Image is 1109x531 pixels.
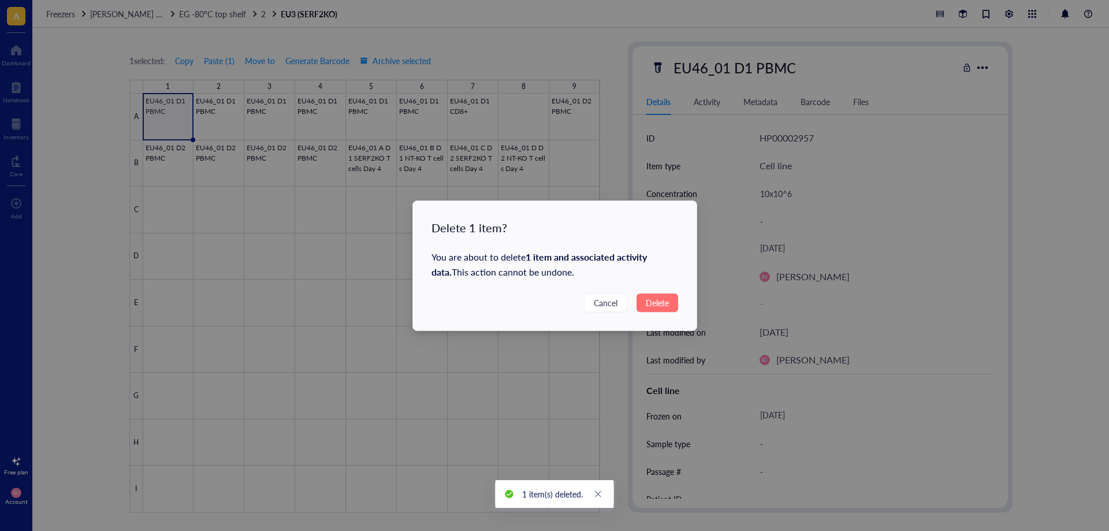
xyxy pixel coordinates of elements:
button: Cancel [583,294,627,312]
a: Close [592,488,605,500]
button: Delete [636,294,678,312]
div: Delete 1 item? [431,220,507,236]
span: close [594,490,602,498]
div: You are about to delete This action cannot be undone. [431,250,678,280]
span: Cancel [593,296,617,309]
span: Delete [645,296,668,309]
strong: 1 item and associated activity data . [431,250,647,279]
div: 1 item(s) deleted. [522,488,583,500]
